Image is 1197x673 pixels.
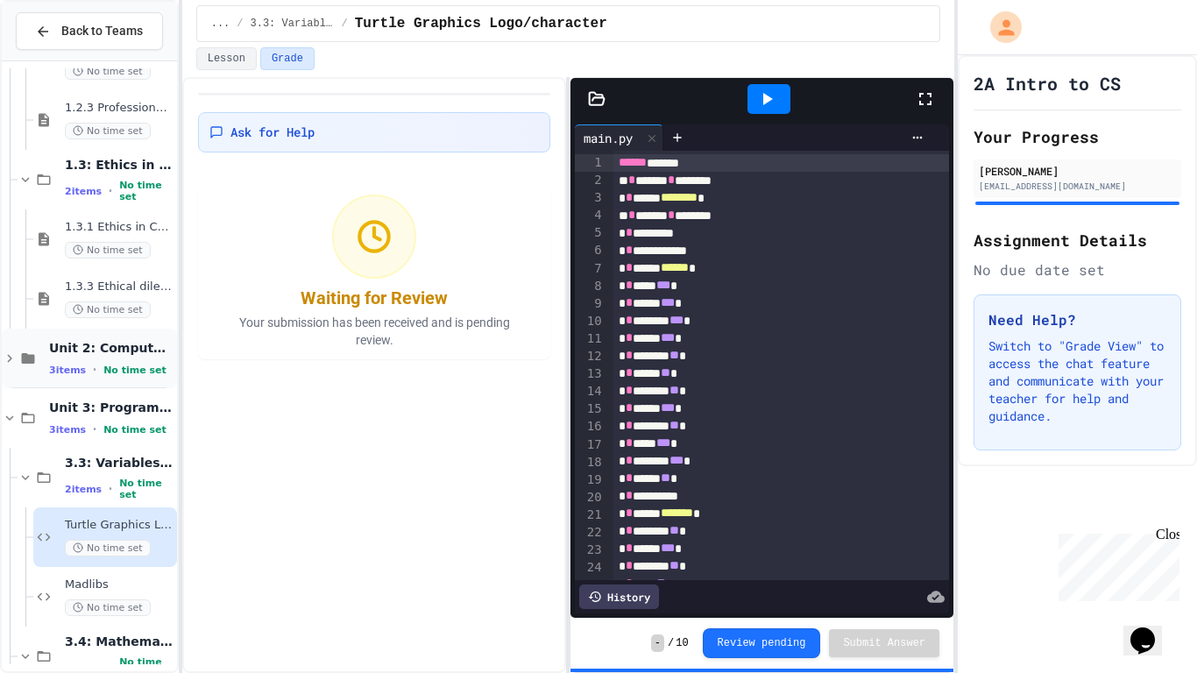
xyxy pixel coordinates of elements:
div: No due date set [974,259,1181,280]
span: 3.3: Variables and Data Types [251,17,335,31]
div: 23 [575,542,604,559]
iframe: chat widget [1123,603,1179,655]
span: / [237,17,243,31]
span: 3.3: Variables and Data Types [65,455,174,471]
div: 24 [575,559,604,577]
h1: 2A Intro to CS [974,71,1121,96]
div: [EMAIL_ADDRESS][DOMAIN_NAME] [979,180,1176,193]
span: • [93,363,96,377]
span: No time set [103,365,166,376]
span: No time set [65,599,151,616]
span: Turtle Graphics Logo/character [65,518,174,533]
div: 15 [575,400,604,418]
div: [PERSON_NAME] [979,163,1176,179]
div: My Account [972,7,1026,47]
span: 3.4: Mathematical Operators [65,634,174,649]
div: 8 [575,278,604,295]
div: 20 [575,489,604,507]
span: - [651,634,664,652]
span: 1.3: Ethics in Computing [65,157,174,173]
span: Back to Teams [61,22,143,40]
p: Your submission has been received and is pending review. [216,314,532,349]
iframe: chat widget [1052,527,1179,601]
span: 10 [676,636,688,650]
span: Unit 2: Computational Thinking & Problem-Solving [49,340,174,356]
span: No time set [65,63,151,80]
span: No time set [65,540,151,556]
div: 6 [575,242,604,259]
span: Unit 3: Programming Fundamentals [49,400,174,415]
button: Submit Answer [829,629,939,657]
h2: Your Progress [974,124,1181,149]
div: 4 [575,207,604,224]
span: • [109,482,112,496]
div: 25 [575,577,604,594]
div: Waiting for Review [301,286,448,310]
span: 3 items [49,424,86,436]
div: 2 [575,172,604,189]
span: • [109,184,112,198]
span: ... [211,17,230,31]
h3: Need Help? [988,309,1166,330]
div: 7 [575,260,604,278]
span: 3 items [49,365,86,376]
span: 1.3.3 Ethical dilemma reflections [65,280,174,294]
button: Back to Teams [16,12,163,50]
div: 14 [575,383,604,400]
div: 18 [575,454,604,471]
span: 2 items [65,484,102,495]
span: • [93,422,96,436]
div: 1 [575,154,604,172]
div: 10 [575,313,604,330]
div: main.py [575,124,663,151]
span: No time set [65,301,151,318]
div: 22 [575,524,604,542]
div: main.py [575,129,641,147]
p: Switch to "Grade View" to access the chat feature and communicate with your teacher for help and ... [988,337,1166,425]
span: No time set [65,242,151,259]
div: 16 [575,418,604,436]
span: 1.2.3 Professional Communication Challenge [65,101,174,116]
div: 9 [575,295,604,313]
span: No time set [65,123,151,139]
span: Submit Answer [843,636,925,650]
div: 12 [575,348,604,365]
span: / [668,636,674,650]
span: Turtle Graphics Logo/character [355,13,607,34]
div: 3 [575,189,604,207]
div: 13 [575,365,604,383]
div: 21 [575,507,604,524]
span: No time set [119,478,174,500]
div: 19 [575,471,604,489]
h2: Assignment Details [974,228,1181,252]
span: Ask for Help [230,124,315,141]
span: No time set [103,424,166,436]
span: 1.3.1 Ethics in Computer Science [65,220,174,235]
button: Review pending [703,628,821,658]
span: 2 items [65,186,102,197]
span: Madlibs [65,577,174,592]
span: No time set [119,180,174,202]
button: Lesson [196,47,257,70]
div: 5 [575,224,604,242]
span: / [342,17,348,31]
div: History [579,584,659,609]
button: Grade [260,47,315,70]
div: Chat with us now!Close [7,7,121,111]
div: 17 [575,436,604,454]
div: 11 [575,330,604,348]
